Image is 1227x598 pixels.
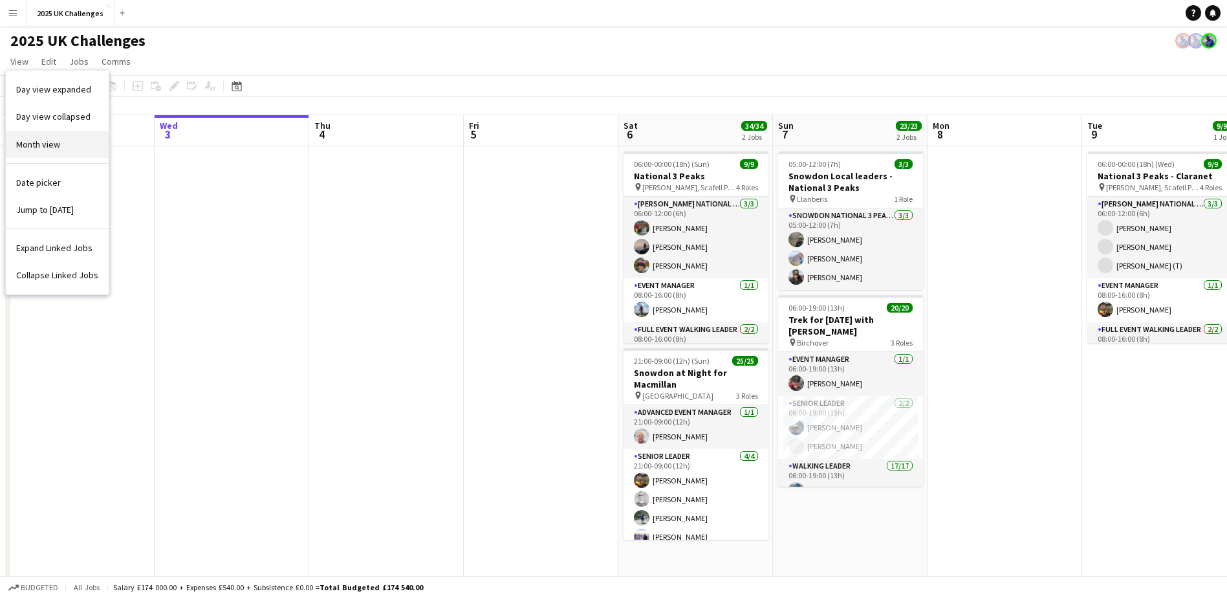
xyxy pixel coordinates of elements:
[1106,183,1200,192] span: [PERSON_NAME], Scafell Pike and Snowdon
[933,120,950,131] span: Mon
[624,367,768,390] h3: Snowdon at Night for Macmillan
[894,194,913,204] span: 1 Role
[469,120,479,131] span: Fri
[891,338,913,348] span: 3 Roles
[312,127,331,142] span: 4
[314,120,331,131] span: Thu
[887,303,913,313] span: 20/20
[778,314,923,337] h3: Trek for [DATE] with [PERSON_NAME]
[624,197,768,278] app-card-role: [PERSON_NAME] National 3 Peaks Walking Leader3/306:00-12:00 (6h)[PERSON_NAME][PERSON_NAME][PERSON...
[931,127,950,142] span: 8
[21,583,58,592] span: Budgeted
[64,53,94,70] a: Jobs
[69,56,89,67] span: Jobs
[788,159,841,169] span: 05:00-12:00 (7h)
[895,159,913,169] span: 3/3
[622,127,638,142] span: 6
[6,261,109,289] a: Collapse Linked Jobs
[16,138,60,150] span: Month view
[6,234,109,261] a: Expand Linked Jobs
[736,183,758,192] span: 4 Roles
[160,120,178,131] span: Wed
[16,269,98,281] span: Collapse Linked Jobs
[741,121,767,131] span: 34/34
[778,151,923,290] app-job-card: 05:00-12:00 (7h)3/3Snowdon Local leaders - National 3 Peaks Llanberis1 RoleSnowdon National 3 Pea...
[158,127,178,142] span: 3
[624,405,768,449] app-card-role: Advanced Event Manager1/121:00-09:00 (12h)[PERSON_NAME]
[624,322,768,389] app-card-role: Full Event Walking Leader2/208:00-16:00 (8h)
[624,151,768,343] app-job-card: 06:00-00:00 (18h) (Sun)9/9National 3 Peaks [PERSON_NAME], Scafell Pike and Snowdon4 Roles[PERSON_...
[634,356,710,366] span: 21:00-09:00 (12h) (Sun)
[16,83,91,95] span: Day view expanded
[6,131,109,158] a: Month view
[1200,183,1222,192] span: 4 Roles
[778,352,923,396] app-card-role: Event Manager1/106:00-19:00 (13h)[PERSON_NAME]
[1098,159,1175,169] span: 06:00-00:00 (18h) (Wed)
[776,127,794,142] span: 7
[6,76,109,103] a: Day view expanded
[6,103,109,130] a: Day view collapsed
[624,120,638,131] span: Sat
[1188,33,1204,49] app-user-avatar: Andy Baker
[1085,127,1102,142] span: 9
[6,169,109,196] a: Date picker
[797,194,827,204] span: Llanberis
[736,391,758,401] span: 3 Roles
[102,56,131,67] span: Comms
[6,196,109,223] a: Jump to today
[1201,33,1217,49] app-user-avatar: Andy Baker
[113,582,423,592] div: Salary £174 000.00 + Expenses £540.00 + Subsistence £0.00 =
[778,208,923,290] app-card-role: Snowdon National 3 Peaks Walking Leader3/305:00-12:00 (7h)[PERSON_NAME][PERSON_NAME][PERSON_NAME]
[320,582,423,592] span: Total Budgeted £174 540.00
[778,295,923,487] app-job-card: 06:00-19:00 (13h)20/20Trek for [DATE] with [PERSON_NAME] Birchover3 RolesEvent Manager1/106:00-19...
[1175,33,1191,49] app-user-avatar: Andy Baker
[742,132,766,142] div: 2 Jobs
[740,159,758,169] span: 9/9
[896,132,921,142] div: 2 Jobs
[467,127,479,142] span: 5
[778,170,923,194] h3: Snowdon Local leaders - National 3 Peaks
[41,56,56,67] span: Edit
[16,204,74,216] span: Jump to [DATE]
[27,1,114,26] button: 2025 UK Challenges
[16,111,91,122] span: Day view collapsed
[3,127,20,142] span: 2
[624,278,768,322] app-card-role: Event Manager1/108:00-16:00 (8h)[PERSON_NAME]
[16,242,92,254] span: Expand Linked Jobs
[16,177,61,188] span: Date picker
[71,582,102,592] span: All jobs
[5,53,34,70] a: View
[1204,159,1222,169] span: 9/9
[642,391,713,401] span: [GEOGRAPHIC_DATA]
[642,183,736,192] span: [PERSON_NAME], Scafell Pike and Snowdon
[6,581,60,595] button: Budgeted
[624,449,768,549] app-card-role: Senior Leader4/421:00-09:00 (12h)[PERSON_NAME][PERSON_NAME][PERSON_NAME][PERSON_NAME]
[732,356,758,366] span: 25/25
[797,338,829,348] span: Birchover
[634,159,710,169] span: 06:00-00:00 (18h) (Sun)
[788,303,845,313] span: 06:00-19:00 (13h)
[10,31,146,50] h1: 2025 UK Challenges
[778,120,794,131] span: Sun
[96,53,136,70] a: Comms
[778,396,923,459] app-card-role: Senior Leader2/206:00-19:00 (13h)[PERSON_NAME][PERSON_NAME]
[1087,120,1102,131] span: Tue
[624,170,768,182] h3: National 3 Peaks
[10,56,28,67] span: View
[896,121,922,131] span: 23/23
[36,53,61,70] a: Edit
[624,348,768,540] app-job-card: 21:00-09:00 (12h) (Sun)25/25Snowdon at Night for Macmillan [GEOGRAPHIC_DATA]3 RolesAdvanced Event...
